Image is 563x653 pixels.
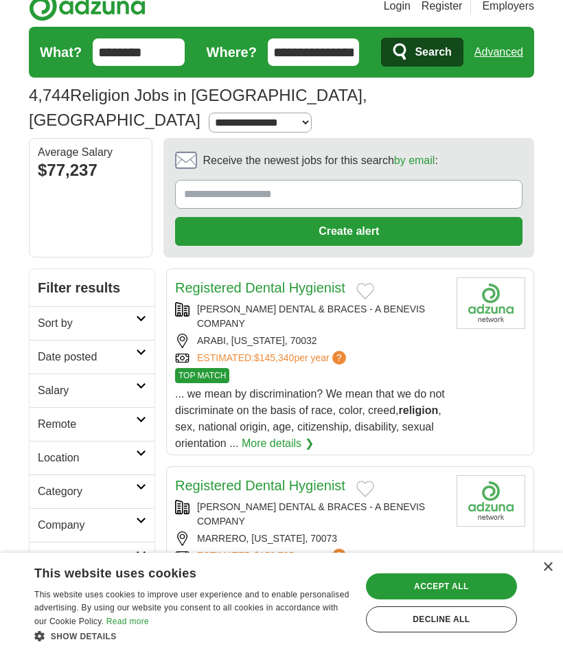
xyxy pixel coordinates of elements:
[38,382,136,399] h2: Salary
[175,280,345,295] a: Registered Dental Hygienist
[34,629,352,643] div: Show details
[30,374,154,407] a: Salary
[175,217,522,246] button: Create alert
[394,154,435,166] a: by email
[399,404,439,416] strong: religion
[242,435,314,452] a: More details ❯
[175,531,446,546] div: MARRERO, [US_STATE], 70073
[175,368,229,383] span: TOP MATCH
[30,269,154,306] h2: Filter results
[30,306,154,340] a: Sort by
[457,277,525,329] img: Company logo
[175,500,446,529] div: [PERSON_NAME] DENTAL & BRACES - A BENEVIS COMPANY
[207,42,257,62] label: Where?
[38,349,136,365] h2: Date posted
[175,478,345,493] a: Registered Dental Hygienist
[332,549,346,562] span: ?
[415,38,451,66] span: Search
[38,517,136,534] h2: Company
[38,315,136,332] h2: Sort by
[366,573,517,599] div: Accept all
[203,152,437,169] span: Receive the newest jobs for this search :
[38,416,136,433] h2: Remote
[474,38,523,66] a: Advanced
[366,606,517,632] div: Decline all
[38,483,136,500] h2: Category
[381,38,463,67] button: Search
[197,549,349,563] a: ESTIMATED:$158,725per year?
[254,550,294,561] span: $158,725
[34,561,317,582] div: This website uses cookies
[34,590,349,627] span: This website uses cookies to improve user experience and to enable personalised advertising. By u...
[30,407,154,441] a: Remote
[40,42,82,62] label: What?
[175,388,445,449] span: ... we mean by discrimination? We mean that we do not discriminate on the basis of race, color, c...
[51,632,117,641] span: Show details
[457,475,525,527] img: Company logo
[175,302,446,331] div: [PERSON_NAME] DENTAL & BRACES - A BENEVIS COMPANY
[542,562,553,573] div: Close
[30,542,154,575] a: Employment type
[106,617,149,626] a: Read more, opens a new window
[38,147,143,158] div: Average Salary
[332,351,346,365] span: ?
[254,352,294,363] span: $145,340
[30,508,154,542] a: Company
[197,351,349,365] a: ESTIMATED:$145,340per year?
[30,340,154,374] a: Date posted
[356,283,374,299] button: Add to favorite jobs
[29,86,367,129] h1: Religion Jobs in [GEOGRAPHIC_DATA], [GEOGRAPHIC_DATA]
[356,481,374,497] button: Add to favorite jobs
[38,551,136,567] h2: Employment type
[38,450,136,466] h2: Location
[29,83,70,108] span: 4,744
[30,474,154,508] a: Category
[175,334,446,348] div: ARABI, [US_STATE], 70032
[38,158,143,183] div: $77,237
[30,441,154,474] a: Location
